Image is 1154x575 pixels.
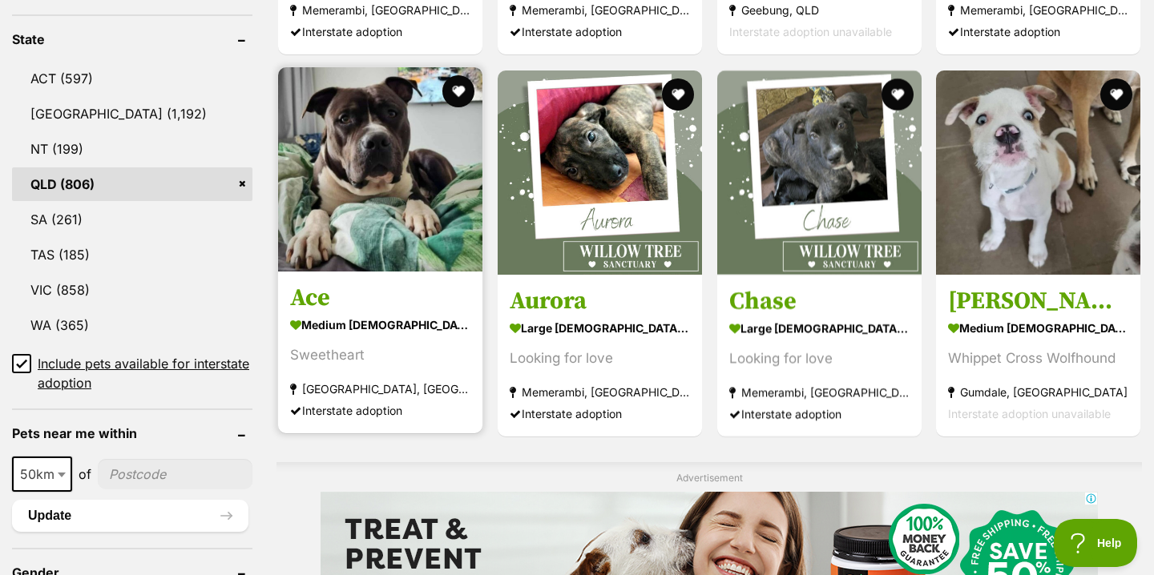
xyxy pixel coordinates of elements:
[98,459,252,489] input: postcode
[729,381,910,403] strong: Memerambi, [GEOGRAPHIC_DATA]
[510,381,690,403] strong: Memerambi, [GEOGRAPHIC_DATA]
[12,456,72,492] span: 50km
[1054,519,1138,567] iframe: Help Scout Beacon - Open
[948,407,1111,420] span: Interstate adoption unavailable
[729,348,910,369] div: Looking for love
[12,203,252,236] a: SA (261)
[38,354,252,392] span: Include pets available for interstate adoption
[290,344,470,366] div: Sweetheart
[662,78,694,111] button: favourite
[14,463,71,485] span: 50km
[498,70,702,275] img: Aurora - Irish Wolfhound Dog
[717,70,922,275] img: Chase - Irish Wolfhound Dog
[290,22,470,43] div: Interstate adoption
[442,75,474,107] button: favourite
[12,238,252,271] a: TAS (185)
[12,167,252,201] a: QLD (806)
[881,78,913,111] button: favourite
[278,67,482,271] img: Ace - American Staffordshire Terrier Dog
[290,400,470,421] div: Interstate adoption
[948,381,1128,403] strong: Gumdale, [GEOGRAPHIC_DATA]
[12,426,252,440] header: Pets near me within
[948,316,1128,340] strong: medium [DEMOGRAPHIC_DATA] Dog
[948,22,1128,43] div: Interstate adoption
[290,313,470,336] strong: medium [DEMOGRAPHIC_DATA] Dog
[510,22,690,43] div: Interstate adoption
[12,132,252,166] a: NT (199)
[12,97,252,131] a: [GEOGRAPHIC_DATA] (1,192)
[12,500,248,532] button: Update
[498,274,702,436] a: Aurora large [DEMOGRAPHIC_DATA] Dog Looking for love Memerambi, [GEOGRAPHIC_DATA] Interstate adop...
[717,274,922,436] a: Chase large [DEMOGRAPHIC_DATA] Dog Looking for love Memerambi, [GEOGRAPHIC_DATA] Interstate adoption
[12,32,252,46] header: State
[948,348,1128,369] div: Whippet Cross Wolfhound
[510,403,690,424] div: Interstate adoption
[510,286,690,316] h3: Aurora
[510,348,690,369] div: Looking for love
[729,403,910,424] div: Interstate adoption
[12,273,252,307] a: VIC (858)
[290,378,470,400] strong: [GEOGRAPHIC_DATA], [GEOGRAPHIC_DATA]
[936,70,1140,275] img: Mindy - Whippet Dog
[79,464,91,484] span: of
[290,283,470,313] h3: Ace
[729,316,910,340] strong: large [DEMOGRAPHIC_DATA] Dog
[278,271,482,433] a: Ace medium [DEMOGRAPHIC_DATA] Dog Sweetheart [GEOGRAPHIC_DATA], [GEOGRAPHIC_DATA] Interstate adop...
[948,286,1128,316] h3: [PERSON_NAME]
[510,316,690,340] strong: large [DEMOGRAPHIC_DATA] Dog
[12,354,252,392] a: Include pets available for interstate adoption
[1100,78,1132,111] button: favourite
[936,274,1140,436] a: [PERSON_NAME] medium [DEMOGRAPHIC_DATA] Dog Whippet Cross Wolfhound Gumdale, [GEOGRAPHIC_DATA] In...
[12,62,252,95] a: ACT (597)
[729,26,892,39] span: Interstate adoption unavailable
[12,308,252,342] a: WA (365)
[729,286,910,316] h3: Chase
